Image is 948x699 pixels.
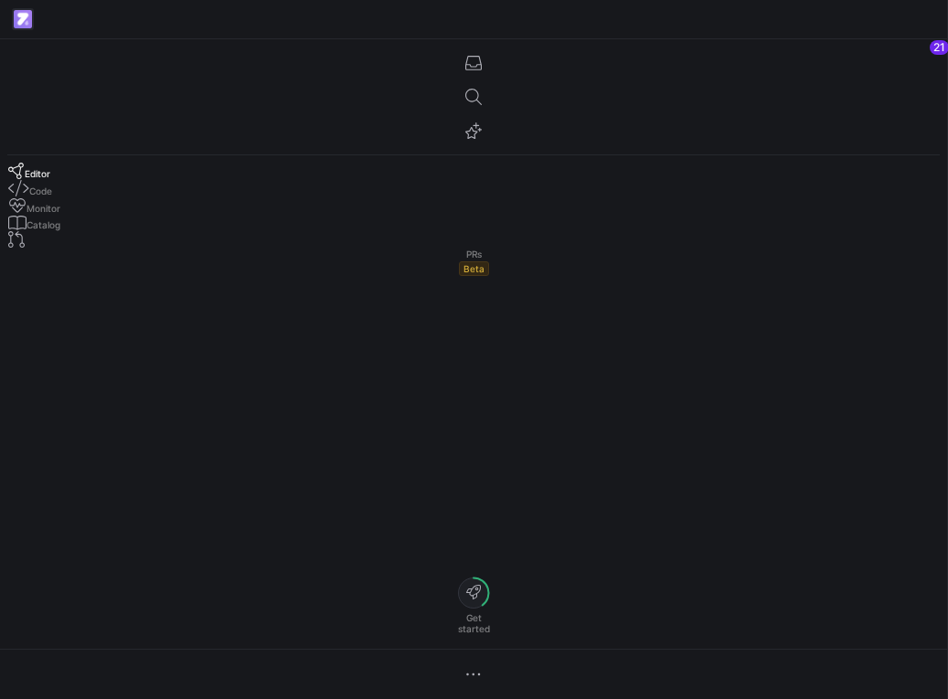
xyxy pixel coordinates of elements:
a: https://storage.googleapis.com/y42-prod-data-exchange/images/qZXOSqkTtPuVcXVzF40oUlM07HVTwZXfPK0U... [7,4,940,35]
button: 21 [7,47,940,80]
span: Get started [458,612,490,634]
span: PRs [466,249,482,259]
span: Catalog [27,219,60,230]
span: Code [29,185,52,196]
span: Monitor [27,203,60,214]
img: https://storage.googleapis.com/y42-prod-data-exchange/images/qZXOSqkTtPuVcXVzF40oUlM07HVTwZXfPK0U... [14,10,32,28]
a: Catalog [7,209,61,238]
span: Editor [25,168,50,179]
a: Editor [7,158,51,187]
a: Monitor [7,193,61,222]
button: Getstarted [7,570,940,641]
a: PRsBeta [7,227,940,298]
span: Beta [459,261,489,276]
a: Code [7,175,53,205]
